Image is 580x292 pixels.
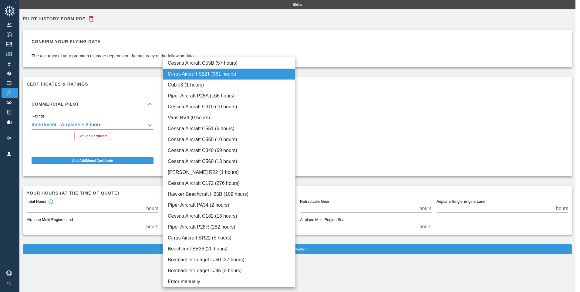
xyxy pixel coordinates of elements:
li: Cessna Aircraft C172 (276 hours) [163,178,295,189]
li: Cirrus Aircraft SR22 (5 hours) [163,233,295,243]
li: Bombardier Learjet LJ60 (37 hours) [163,254,295,265]
li: [PERSON_NAME] R22 (1 hours) [163,167,295,178]
li: Cirrus Aircraft S22T (381 hours) [163,69,295,80]
li: Cessna Aircraft C310 (10 hours) [163,101,295,112]
li: Piper Aircraft P28A (166 hours) [163,90,295,101]
li: Cessna Aircraft C55B (57 hours) [163,58,295,69]
li: Piper Aircraft PA34 (2 hours) [163,200,295,211]
li: Piper Aircraft P28R (282 hours) [163,222,295,233]
li: Beechcraft BE36 (20 hours) [163,243,295,254]
li: Cub J3 (1 hours) [163,80,295,90]
li: Cessna Aircraft C560 (13 hours) [163,156,295,167]
li: Cessna Aircraft C182 (13 hours) [163,211,295,222]
li: Bombardier Learjet LJ45 (2 hours) [163,265,295,276]
li: Cessna Aircraft C550 (10 hours) [163,134,295,145]
li: Hawker Beechcraft H25B (109 hours) [163,189,295,200]
li: Vans RV4 (0 hours) [163,112,295,123]
li: Cessna Aircraft C551 (6 hours) [163,123,295,134]
li: Enter manually [163,276,295,287]
li: Cessna Aircraft C340 (69 hours) [163,145,295,156]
